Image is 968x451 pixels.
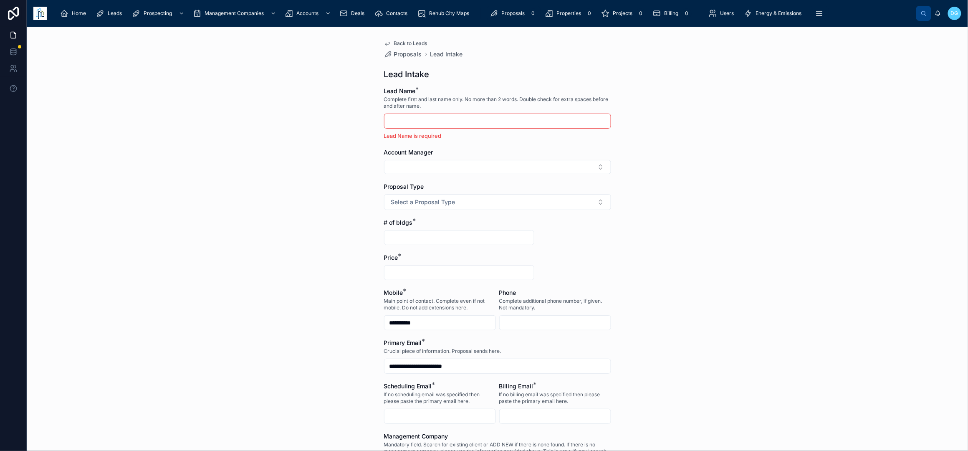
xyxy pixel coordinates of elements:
[384,40,427,47] a: Back to Leads
[394,50,422,58] span: Proposals
[542,6,597,21] a: Properties0
[636,8,646,18] div: 0
[351,10,364,17] span: Deals
[384,96,611,109] span: Complete first and last name only. No more than 2 words. Double check for extra spaces before and...
[384,183,424,190] span: Proposal Type
[384,254,398,261] span: Price
[384,348,501,355] span: Crucial piece of information. Proposal sends here.
[415,6,475,21] a: Rehub City Maps
[499,391,611,405] span: If no billing email was specified then please paste the primary email here.
[296,10,318,17] span: Accounts
[384,194,611,210] button: Select Button
[394,40,427,47] span: Back to Leads
[487,6,541,21] a: Proposals0
[384,339,422,346] span: Primary Email
[584,8,594,18] div: 0
[108,10,122,17] span: Leads
[384,383,432,390] span: Scheduling Email
[951,10,958,17] span: DG
[499,383,533,390] span: Billing Email
[664,10,678,17] span: Billing
[384,160,611,174] button: Select Button
[499,298,611,311] span: Complete additional phone number, if given. Not mandatory.
[756,10,802,17] span: Energy & Emissions
[430,50,463,58] a: Lead Intake
[72,10,86,17] span: Home
[205,10,264,17] span: Management Companies
[384,149,433,156] span: Account Manager
[384,132,611,140] p: Lead Name is required
[599,6,648,21] a: Projects0
[742,6,808,21] a: Energy & Emissions
[384,87,416,94] span: Lead Name
[650,6,694,21] a: Billing0
[384,50,422,58] a: Proposals
[384,289,403,296] span: Mobile
[144,10,172,17] span: Prospecting
[384,391,496,405] span: If no scheduling email was specified then please paste the primary email here.
[384,68,430,80] h1: Lead Intake
[706,6,740,21] a: Users
[33,7,47,20] img: App logo
[372,6,413,21] a: Contacts
[682,8,692,18] div: 0
[384,433,448,440] span: Management Company
[58,6,92,21] a: Home
[391,198,455,206] span: Select a Proposal Type
[429,10,469,17] span: Rehub City Maps
[384,298,496,311] span: Main point of contact. Complete even if not mobile. Do not add extensions here.
[94,6,128,21] a: Leads
[556,10,581,17] span: Properties
[720,10,734,17] span: Users
[384,219,413,226] span: # of bldgs
[386,10,407,17] span: Contacts
[501,10,525,17] span: Proposals
[190,6,281,21] a: Management Companies
[528,8,538,18] div: 0
[282,6,335,21] a: Accounts
[337,6,370,21] a: Deals
[613,10,632,17] span: Projects
[53,4,916,23] div: scrollable content
[129,6,189,21] a: Prospecting
[499,289,516,296] span: Phone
